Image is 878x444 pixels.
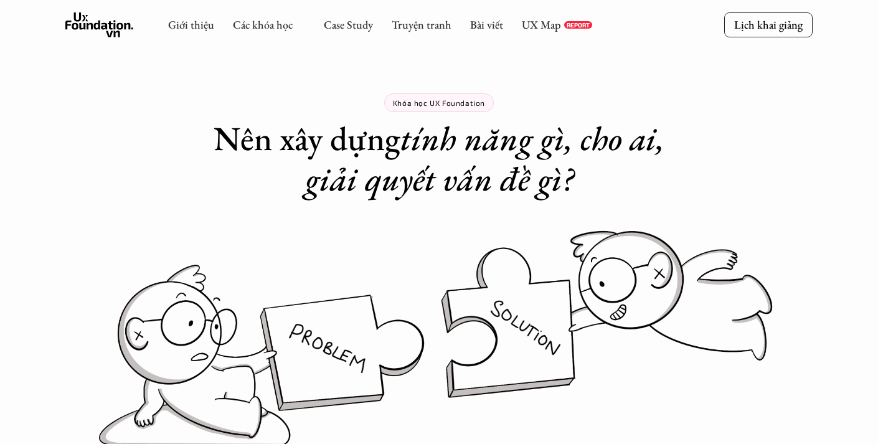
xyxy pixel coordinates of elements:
p: Khóa học UX Foundation [393,98,485,107]
a: Case Study [324,17,373,32]
a: UX Map [522,17,561,32]
a: Truyện tranh [392,17,451,32]
p: REPORT [567,21,590,29]
h1: Nên xây dựng [190,118,688,199]
a: Giới thiệu [168,17,214,32]
em: tính năng gì, cho ai, giải quyết vấn đề gì? [305,116,673,201]
a: Lịch khai giảng [724,12,813,37]
a: Bài viết [470,17,503,32]
p: Lịch khai giảng [734,17,803,32]
a: REPORT [564,21,592,29]
a: Các khóa học [233,17,293,32]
